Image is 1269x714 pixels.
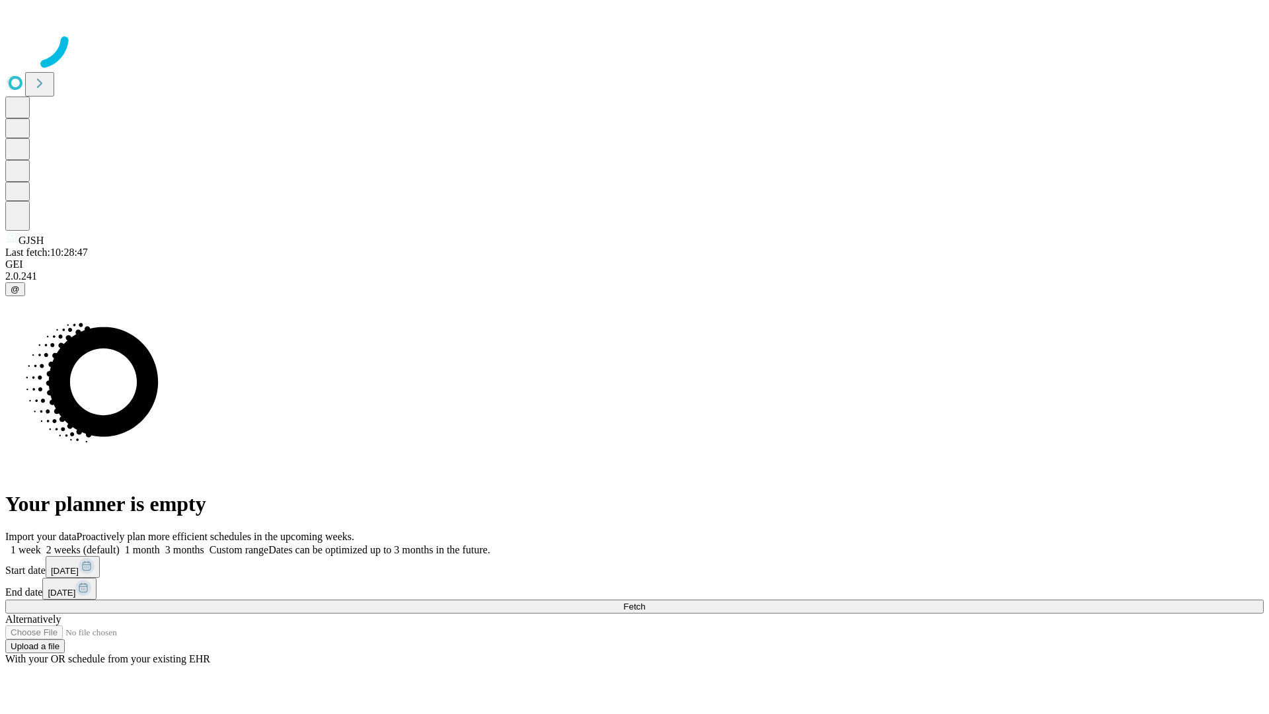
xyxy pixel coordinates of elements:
[42,578,96,600] button: [DATE]
[11,284,20,294] span: @
[11,544,41,555] span: 1 week
[165,544,204,555] span: 3 months
[5,282,25,296] button: @
[125,544,160,555] span: 1 month
[77,531,354,542] span: Proactively plan more efficient schedules in the upcoming weeks.
[48,588,75,598] span: [DATE]
[46,556,100,578] button: [DATE]
[5,258,1264,270] div: GEI
[5,600,1264,614] button: Fetch
[210,544,268,555] span: Custom range
[5,639,65,653] button: Upload a file
[5,653,210,664] span: With your OR schedule from your existing EHR
[5,556,1264,578] div: Start date
[5,614,61,625] span: Alternatively
[5,578,1264,600] div: End date
[5,531,77,542] span: Import your data
[5,492,1264,516] h1: Your planner is empty
[46,544,120,555] span: 2 weeks (default)
[268,544,490,555] span: Dates can be optimized up to 3 months in the future.
[623,602,645,612] span: Fetch
[51,566,79,576] span: [DATE]
[5,247,88,258] span: Last fetch: 10:28:47
[19,235,44,246] span: GJSH
[5,270,1264,282] div: 2.0.241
